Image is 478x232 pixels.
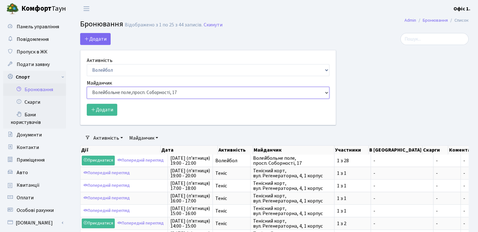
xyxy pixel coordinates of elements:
[436,171,458,176] span: -
[170,156,210,166] span: [DATE] (п’ятниця) 19:00 - 21:00
[3,46,66,58] a: Пропуск в ЖК
[337,221,368,226] span: 1 з 2
[3,217,66,229] a: [DOMAIN_NAME]
[3,166,66,179] a: Авто
[215,158,248,163] span: Волейбол
[373,158,431,163] span: -
[82,168,131,178] a: Попередній перегляд
[453,5,470,12] b: Офіс 1.
[337,183,368,188] span: 1 з 1
[253,218,332,229] span: Тенісний корт, вул. Регенераторна, 4, 1 корпус
[373,221,431,226] span: -
[253,146,335,154] th: Майданчик
[337,171,368,176] span: 1 з 1
[204,22,223,28] a: Скинути
[3,96,66,108] a: Скарги
[17,169,28,176] span: Авто
[80,19,123,30] span: Бронювання
[170,218,210,229] span: [DATE] (п’ятниця) 14:00 - 15:00
[17,23,59,30] span: Панель управління
[17,157,45,163] span: Приміщення
[463,207,465,214] span: -
[87,79,112,87] label: Майданчик
[215,196,248,201] span: Теніс
[453,5,470,13] a: Офіс 1.
[448,17,469,24] li: Список
[436,158,458,163] span: -
[127,133,161,143] a: Майданчик
[334,146,369,154] th: Участники
[91,133,125,143] a: Активність
[17,36,49,43] span: Повідомлення
[253,206,332,216] span: Тенісний корт, вул. Регенераторна, 4, 1 корпус
[3,204,66,217] a: Особові рахунки
[82,218,115,228] a: Приєднатися
[423,17,448,24] a: Бронювання
[17,194,34,201] span: Оплати
[82,206,131,216] a: Попередній перегляд
[395,14,478,27] nav: breadcrumb
[373,196,431,201] span: -
[215,208,248,213] span: Теніс
[87,104,117,116] button: Додати
[253,156,332,166] span: Волейбольне поле, просп. Соборності, 17
[170,181,210,191] span: [DATE] (п’ятниця) 17:00 - 18:00
[463,182,465,189] span: -
[3,129,66,141] a: Документи
[436,221,458,226] span: -
[17,131,42,138] span: Документи
[79,3,94,14] button: Переключити навігацію
[337,196,368,201] span: 1 з 1
[17,207,54,214] span: Особові рахунки
[215,183,248,188] span: Теніс
[170,206,210,216] span: [DATE] (п’ятниця) 15:00 - 16:00
[161,146,218,154] th: Дата
[463,195,465,202] span: -
[337,208,368,213] span: 1 з 1
[125,22,202,28] div: Відображено з 1 по 25 з 44 записів.
[215,221,248,226] span: Теніс
[6,3,19,15] img: logo.png
[404,17,416,24] a: Admin
[436,208,458,213] span: -
[369,146,422,154] th: В [GEOGRAPHIC_DATA]
[3,179,66,191] a: Квитанції
[215,171,248,176] span: Теніс
[463,157,465,164] span: -
[3,141,66,154] a: Контакти
[253,193,332,203] span: Тенісний корт, вул. Регенераторна, 4, 1 корпус
[17,182,40,189] span: Квитанції
[82,193,131,203] a: Попередній перегляд
[400,33,469,45] input: Пошук...
[80,33,111,45] button: Додати
[253,181,332,191] span: Тенісний корт, вул. Регенераторна, 4, 1 корпус
[17,144,39,151] span: Контакти
[218,146,253,154] th: Активність
[422,146,448,154] th: Скарги
[21,3,52,14] b: Комфорт
[170,168,210,178] span: [DATE] (п’ятниця) 19:00 - 20:00
[17,61,50,68] span: Подати заявку
[3,154,66,166] a: Приміщення
[436,196,458,201] span: -
[373,208,431,213] span: -
[253,168,332,178] span: Тенісний корт, вул. Регенераторна, 4, 1 корпус
[373,171,431,176] span: -
[3,58,66,71] a: Подати заявку
[17,48,47,55] span: Пропуск в ЖК
[3,33,66,46] a: Повідомлення
[116,156,165,165] a: Попередній перегляд
[80,146,161,154] th: Дії
[436,183,458,188] span: -
[170,193,210,203] span: [DATE] (п’ятниця) 16:00 - 17:00
[463,170,465,177] span: -
[3,20,66,33] a: Панель управління
[337,158,368,163] span: 1 з 28
[82,181,131,191] a: Попередній перегляд
[3,71,66,83] a: Спорт
[82,156,115,165] a: Приєднатися
[3,83,66,96] a: Бронювання
[463,220,465,227] span: -
[373,183,431,188] span: -
[87,57,113,64] label: Активність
